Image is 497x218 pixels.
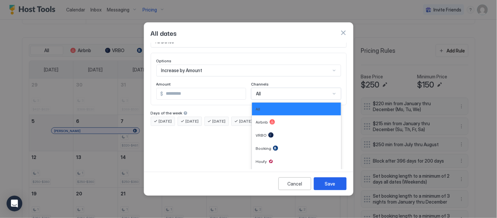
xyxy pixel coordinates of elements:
[287,180,302,187] div: Cancel
[325,180,335,187] div: Save
[161,68,202,73] span: Increase by Amount
[278,177,311,190] button: Cancel
[156,82,171,87] span: Amount
[159,118,172,124] span: [DATE]
[256,159,267,164] span: Houfy
[213,118,226,124] span: [DATE]
[256,120,268,125] span: Airbnb
[256,91,261,97] span: All
[186,118,199,124] span: [DATE]
[256,146,272,151] span: Booking
[256,133,267,138] span: VRBO
[7,196,22,211] div: Open Intercom Messenger
[163,88,246,99] input: Input Field
[239,118,253,124] span: [DATE]
[151,110,182,115] span: Days of the week
[251,82,269,87] span: Channels
[151,28,177,38] span: All dates
[256,107,260,111] span: All
[314,177,347,190] button: Save
[161,91,163,97] span: $
[156,58,172,63] span: Options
